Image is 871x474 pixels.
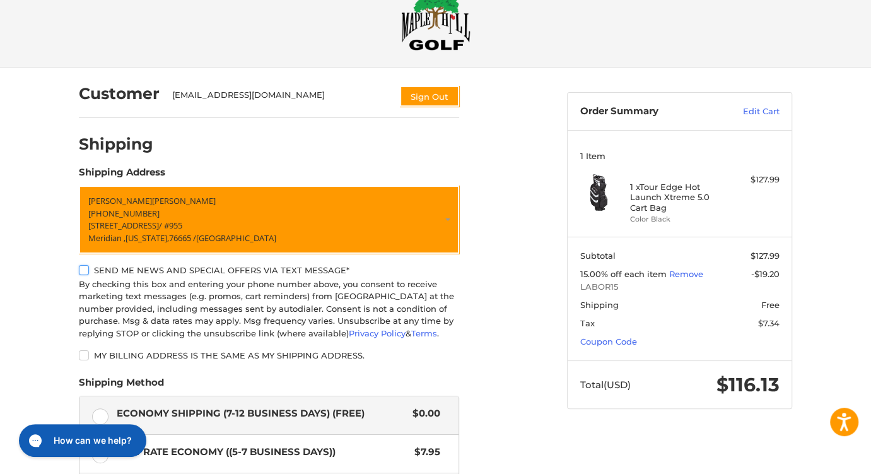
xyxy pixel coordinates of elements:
[172,89,388,107] div: [EMAIL_ADDRESS][DOMAIN_NAME]
[79,84,160,104] h2: Customer
[408,445,440,459] span: $7.95
[580,318,595,328] span: Tax
[758,318,780,328] span: $7.34
[152,195,216,206] span: [PERSON_NAME]
[400,86,459,107] button: Sign Out
[580,336,637,347] a: Coupon Code
[580,151,780,161] h3: 1 Item
[730,174,780,186] div: $127.99
[79,278,459,340] div: By checking this box and entering your phone number above, you consent to receive marketing text ...
[169,232,196,244] span: 76665 /
[79,265,459,275] label: Send me news and special offers via text message*
[580,251,616,261] span: Subtotal
[630,214,727,225] li: Color Black
[349,328,406,338] a: Privacy Policy
[117,445,409,459] span: Flat Rate Economy ((5-7 Business Days))
[669,269,703,279] a: Remove
[79,376,164,396] legend: Shipping Method
[13,420,149,461] iframe: Gorgias live chat messenger
[159,220,182,231] span: / #955
[88,208,160,219] span: [PHONE_NUMBER]
[117,406,407,421] span: Economy Shipping (7-12 Business Days) (Free)
[761,300,780,310] span: Free
[88,220,159,231] span: [STREET_ADDRESS]
[580,300,619,310] span: Shipping
[126,232,169,244] span: [US_STATE],
[79,350,459,360] label: My billing address is the same as my shipping address.
[630,182,727,213] h4: 1 x Tour Edge Hot Launch Xtreme 5.0 Cart Bag
[580,281,780,293] span: LABOR15
[580,379,631,391] span: Total (USD)
[751,251,780,261] span: $127.99
[751,269,780,279] span: -$19.20
[411,328,437,338] a: Terms
[79,165,165,186] legend: Shipping Address
[196,232,276,244] span: [GEOGRAPHIC_DATA]
[580,105,716,118] h3: Order Summary
[716,373,780,396] span: $116.13
[88,195,152,206] span: [PERSON_NAME]
[79,186,459,254] a: Enter or select a different address
[79,134,153,154] h2: Shipping
[88,232,126,244] span: Meridian ,
[406,406,440,421] span: $0.00
[580,269,669,279] span: 15.00% off each item
[716,105,780,118] a: Edit Cart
